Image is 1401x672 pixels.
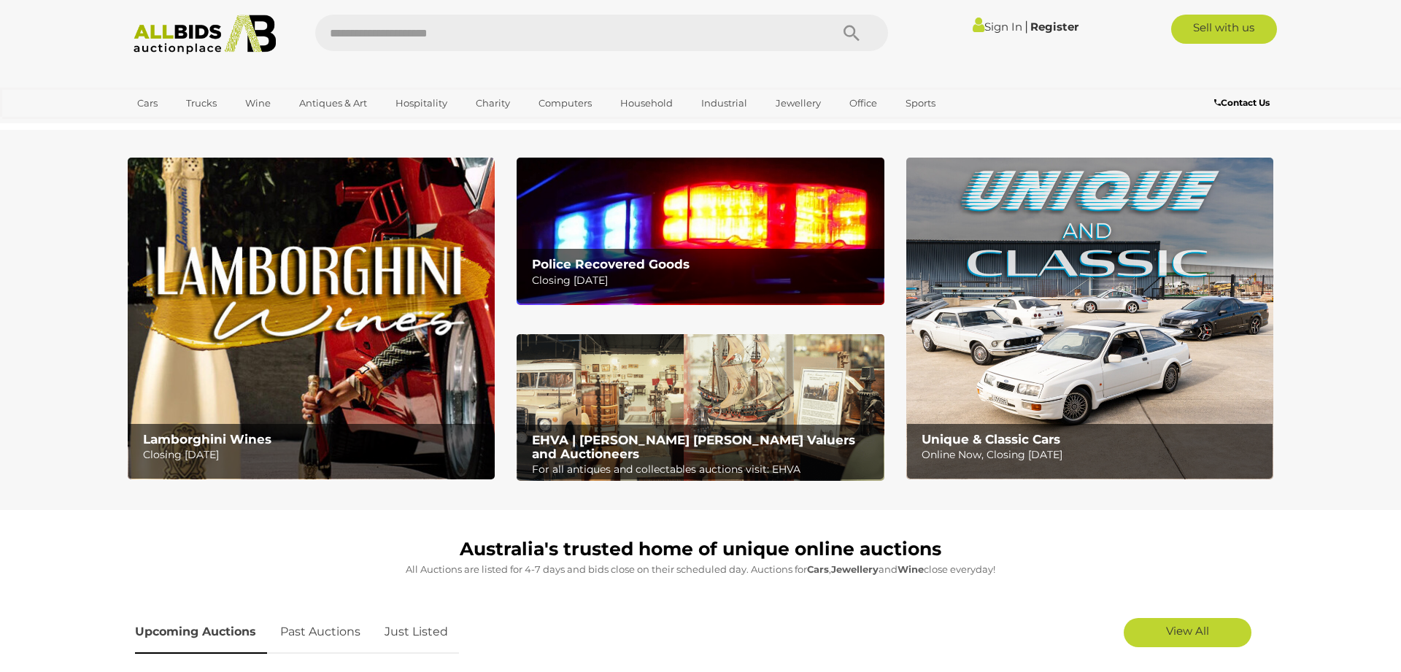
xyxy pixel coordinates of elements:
[896,91,945,115] a: Sports
[374,611,459,654] a: Just Listed
[1030,20,1078,34] a: Register
[135,611,267,654] a: Upcoming Auctions
[135,539,1266,560] h1: Australia's trusted home of unique online auctions
[922,446,1265,464] p: Online Now, Closing [DATE]
[906,158,1273,479] a: Unique & Classic Cars Unique & Classic Cars Online Now, Closing [DATE]
[1124,618,1251,647] a: View All
[906,158,1273,479] img: Unique & Classic Cars
[290,91,377,115] a: Antiques & Art
[128,91,167,115] a: Cars
[532,271,876,290] p: Closing [DATE]
[135,561,1266,578] p: All Auctions are listed for 4-7 days and bids close on their scheduled day. Auctions for , and cl...
[1214,95,1273,111] a: Contact Us
[128,158,495,479] a: Lamborghini Wines Lamborghini Wines Closing [DATE]
[143,446,487,464] p: Closing [DATE]
[973,20,1022,34] a: Sign In
[517,158,884,304] a: Police Recovered Goods Police Recovered Goods Closing [DATE]
[517,158,884,304] img: Police Recovered Goods
[466,91,520,115] a: Charity
[815,15,888,51] button: Search
[1024,18,1028,34] span: |
[1166,624,1209,638] span: View All
[840,91,887,115] a: Office
[269,611,371,654] a: Past Auctions
[1214,97,1270,108] b: Contact Us
[529,91,601,115] a: Computers
[611,91,682,115] a: Household
[126,15,284,55] img: Allbids.com.au
[236,91,280,115] a: Wine
[831,563,879,575] strong: Jewellery
[1171,15,1277,44] a: Sell with us
[766,91,830,115] a: Jewellery
[692,91,757,115] a: Industrial
[177,91,226,115] a: Trucks
[517,334,884,482] a: EHVA | Evans Hastings Valuers and Auctioneers EHVA | [PERSON_NAME] [PERSON_NAME] Valuers and Auct...
[532,460,876,479] p: For all antiques and collectables auctions visit: EHVA
[128,115,250,139] a: [GEOGRAPHIC_DATA]
[532,433,855,461] b: EHVA | [PERSON_NAME] [PERSON_NAME] Valuers and Auctioneers
[807,563,829,575] strong: Cars
[517,334,884,482] img: EHVA | Evans Hastings Valuers and Auctioneers
[143,432,271,447] b: Lamborghini Wines
[386,91,457,115] a: Hospitality
[128,158,495,479] img: Lamborghini Wines
[532,257,690,271] b: Police Recovered Goods
[922,432,1060,447] b: Unique & Classic Cars
[898,563,924,575] strong: Wine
